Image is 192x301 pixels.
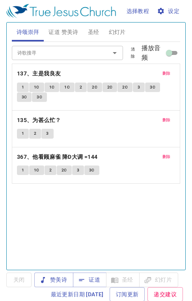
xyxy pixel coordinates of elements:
button: 删除 [158,69,175,78]
button: 选择教程 [123,4,153,19]
span: 诗颂崇拜 [17,27,39,37]
button: 3C [145,83,160,92]
span: 3 [77,167,79,174]
span: 播放音频 [142,43,164,62]
span: 删除 [162,117,171,124]
button: 2C [87,83,102,92]
button: 3 [133,83,145,92]
button: 1C [60,83,75,92]
button: 2 [29,129,41,138]
button: 137、主是我良友 [17,69,62,79]
span: 幻灯片 [109,27,126,37]
span: 设定 [158,6,179,16]
span: 证道 [79,275,100,285]
button: 删除 [158,115,175,125]
span: 3 [138,84,140,91]
button: Open [109,47,120,58]
button: 删除 [158,152,175,162]
button: 赞美诗 [34,273,73,287]
span: 1C [34,167,39,174]
span: 3C [89,167,95,174]
span: 3C [150,84,155,91]
b: 135、为甚么忙？ [17,115,61,125]
button: 设定 [155,4,183,19]
span: 1 [22,84,24,91]
span: 删除 [162,70,171,77]
span: 3C [37,94,42,101]
button: 135、为甚么忙？ [17,115,62,125]
span: 1 [22,167,24,174]
span: 2C [107,84,113,91]
span: 圣经 [88,27,99,37]
button: 2C [103,83,117,92]
button: 2C [117,83,132,92]
span: 赞美诗 [41,275,67,285]
button: 1C [45,83,60,92]
span: 1C [64,84,70,91]
span: 2C [122,84,128,91]
button: 1C [29,83,44,92]
span: 递交建议 [154,290,177,299]
button: 1 [17,129,29,138]
button: 3C [84,166,99,175]
button: 3C [32,92,47,102]
span: 删除 [162,153,171,160]
span: 2 [34,130,36,137]
span: 2C [62,167,67,174]
button: 3C [17,92,32,102]
button: 3 [41,129,53,138]
span: 3C [22,94,27,101]
span: 证道 赞美诗 [48,27,78,37]
button: 3 [72,166,84,175]
button: 1 [17,83,29,92]
button: 367、他看顾麻雀 降D大调 =144 [17,152,99,162]
span: 选择教程 [127,6,149,16]
span: 1 [22,130,24,137]
button: 1C [29,166,44,175]
span: 清除 [129,46,137,60]
span: 1C [49,84,55,91]
button: 2 [45,166,56,175]
button: 证道 [73,273,106,287]
span: 2C [92,84,97,91]
img: True Jesus Church [6,4,116,18]
button: 清除 [125,45,142,61]
button: 2 [75,83,87,92]
span: 2 [49,167,52,174]
span: 3 [46,130,48,137]
span: 订阅更新 [116,290,139,299]
span: 最近更新日期 [DATE] [51,290,104,299]
span: 1C [34,84,39,91]
button: 1 [17,166,29,175]
b: 367、他看顾麻雀 降D大调 =144 [17,152,98,162]
b: 137、主是我良友 [17,69,61,79]
span: 2 [80,84,82,91]
button: 2C [57,166,72,175]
